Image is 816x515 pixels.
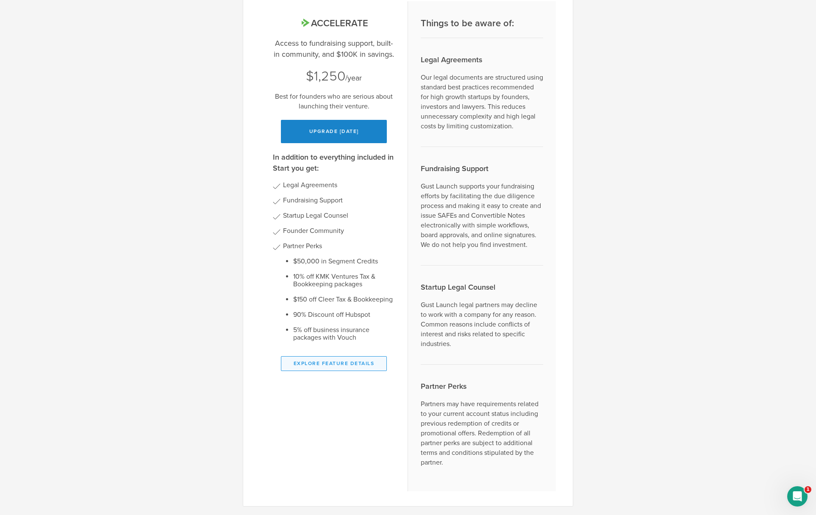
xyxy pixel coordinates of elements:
[283,197,395,204] li: Fundraising Support
[421,17,543,30] h2: Things to be aware of:
[283,242,395,341] li: Partner Perks
[281,356,387,371] button: Explore Feature Details
[421,163,543,174] h3: Fundraising Support
[293,296,395,303] li: $150 off Cleer Tax & Bookkeeping
[273,67,395,85] div: /year
[283,212,395,219] li: Startup Legal Counsel
[281,120,387,143] button: Upgrade [DATE]
[421,182,543,250] p: Gust Launch supports your fundraising efforts by facilitating the due diligence process and makin...
[293,257,395,265] li: $50,000 in Segment Credits
[273,92,395,111] p: Best for founders who are serious about launching their venture.
[306,68,345,84] span: $1,250
[421,54,543,65] h3: Legal Agreements
[293,311,395,318] li: 90% Discount off Hubspot
[293,326,395,341] li: 5% off business insurance packages with Vouch
[421,73,543,131] p: Our legal documents are structured using standard best practices recommended for high growth star...
[283,227,395,235] li: Founder Community
[421,399,543,468] p: Partners may have requirements related to your current account status including previous redempti...
[273,152,395,174] h3: In addition to everything included in Start you get:
[273,38,395,60] p: Access to fundraising support, built-in community, and $100K in savings.
[421,282,543,293] h3: Startup Legal Counsel
[283,181,395,189] li: Legal Agreements
[293,273,395,288] li: 10% off KMK Ventures Tax & Bookkeeping packages
[421,300,543,349] p: Gust Launch legal partners may decline to work with a company for any reason. Common reasons incl...
[805,486,811,493] span: 1
[421,381,543,392] h3: Partner Perks
[300,18,368,29] span: Accelerate
[787,486,808,507] iframe: Intercom live chat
